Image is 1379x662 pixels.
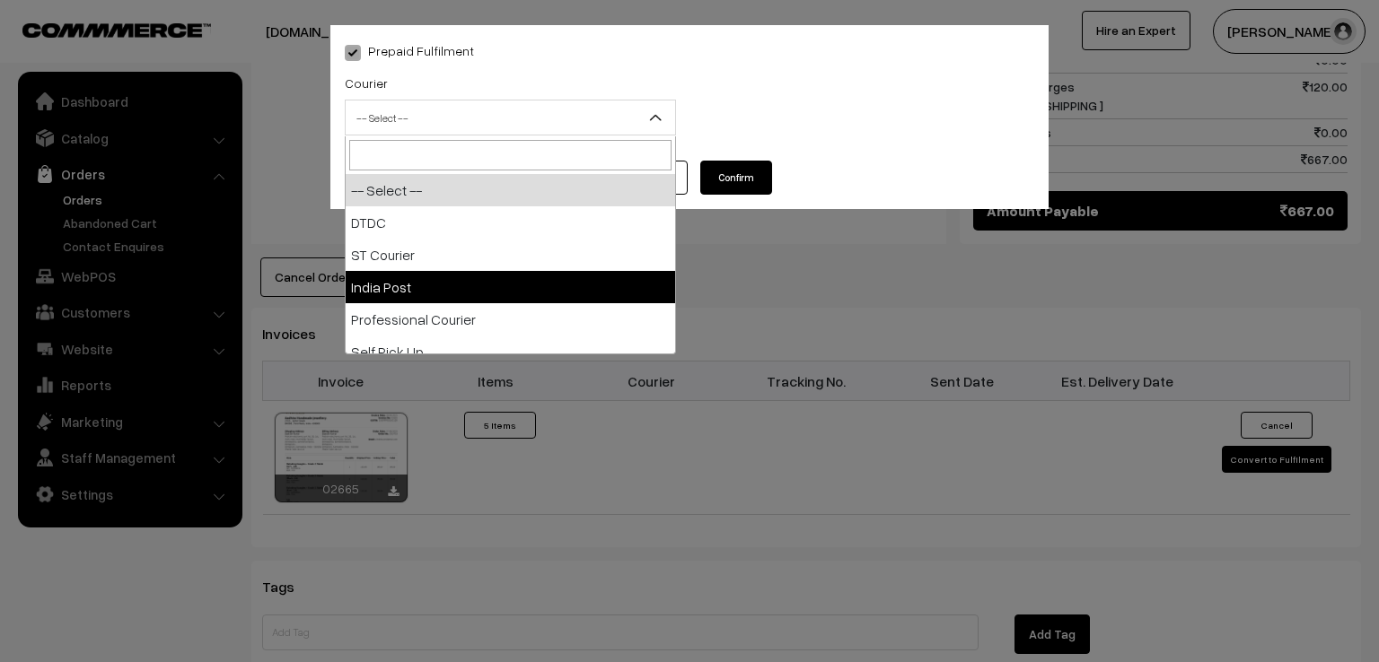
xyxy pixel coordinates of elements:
[345,100,676,135] span: -- Select --
[346,206,675,239] li: DTDC
[346,239,675,271] li: ST Courier
[346,102,675,134] span: -- Select --
[346,271,675,303] li: India Post
[346,174,675,206] li: -- Select --
[345,41,474,60] label: Prepaid Fulfilment
[345,74,388,92] label: Courier
[346,335,675,368] li: Self Pick Up
[700,161,772,195] button: Confirm
[346,303,675,335] li: Professional Courier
